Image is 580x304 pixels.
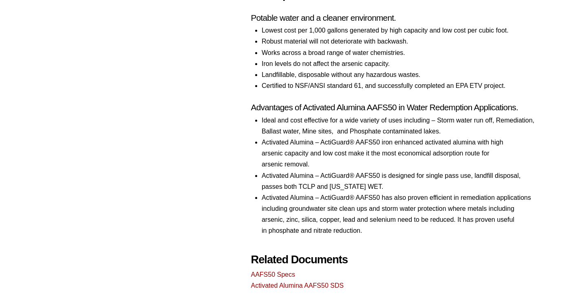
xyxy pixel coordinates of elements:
li: Iron levels do not affect the arsenic capacity. [262,58,535,69]
li: Ideal and cost effective for a wide variety of uses including – Storm water run off, Remediation,... [262,115,535,137]
li: Certified to NSF/ANSI standard 61, and successfully completed an EPA ETV project. [262,80,535,91]
h3: Potable water and a cleaner environment. [251,12,535,23]
a: Activated Alumina AAFS50 SDS [251,282,344,289]
li: Activated Alumina – ActiGuard® AAFS50 iron enhanced activated alumina with high arsenic capacity ... [262,137,535,170]
a: AAFS50 Specs [251,271,296,278]
li: Works across a broad range of water chemistries. [262,47,535,58]
li: Activated Alumina – ActiGuard® AAFS50 is designed for single pass use, landfill disposal, passes ... [262,170,535,192]
li: Activated Alumina – ActiGuard® AAFS50 has also proven efficient in remediation applications inclu... [262,192,535,236]
li: Landfillable, disposable without any hazardous wastes. [262,69,535,80]
li: Lowest cost per 1,000 gallons generated by high capacity and low cost per cubic foot. [262,25,535,36]
li: Robust material will not deteriorate with backwash. [262,36,535,47]
h3: Advantages of Activated Alumina AAFS50 in Water Redemption Applications. [251,102,535,113]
